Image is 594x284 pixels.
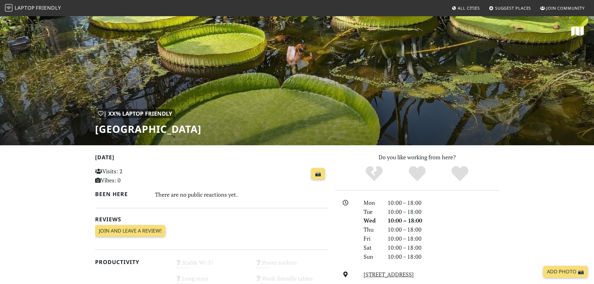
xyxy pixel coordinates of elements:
[95,225,165,237] a: Join and leave a review!
[95,259,168,265] h2: Productivity
[95,154,328,163] h2: [DATE]
[360,234,384,243] div: Fri
[538,2,587,14] a: Join Community
[155,190,328,200] div: There are no public reactions yet.
[335,153,499,162] p: Do you like working from here?
[384,216,503,225] div: 10:00 – 18:00
[95,109,175,118] div: | XX% Laptop Friendly
[95,123,201,135] h1: [GEOGRAPHIC_DATA]
[396,165,439,182] div: Yes
[546,5,585,11] span: Join Community
[360,207,384,216] div: Tue
[384,225,503,234] div: 10:00 – 18:00
[251,258,331,273] div: Power sockets
[543,266,588,278] a: Add Photo 📸
[438,165,481,182] div: Definitely!
[364,271,414,278] a: [STREET_ADDRESS]
[384,198,503,207] div: 10:00 – 18:00
[360,243,384,252] div: Sat
[360,252,384,261] div: Sun
[5,4,12,12] img: LaptopFriendly
[360,225,384,234] div: Thu
[486,2,534,14] a: Suggest Places
[353,165,396,182] div: No
[95,216,328,223] h2: Reviews
[360,198,384,207] div: Mon
[5,3,61,14] a: LaptopFriendly LaptopFriendly
[384,243,503,252] div: 10:00 – 18:00
[449,2,482,14] a: All Cities
[495,5,531,11] span: Suggest Places
[360,216,384,225] div: Wed
[15,4,35,11] span: Laptop
[171,258,251,273] div: Stable Wi-Fi
[95,191,148,197] h2: Been here
[458,5,480,11] span: All Cities
[36,4,61,11] span: Friendly
[384,234,503,243] div: 10:00 – 18:00
[384,207,503,216] div: 10:00 – 18:00
[95,167,168,185] p: Visits: 2 Vibes: 0
[384,252,503,261] div: 10:00 – 18:00
[311,168,325,180] a: 📸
